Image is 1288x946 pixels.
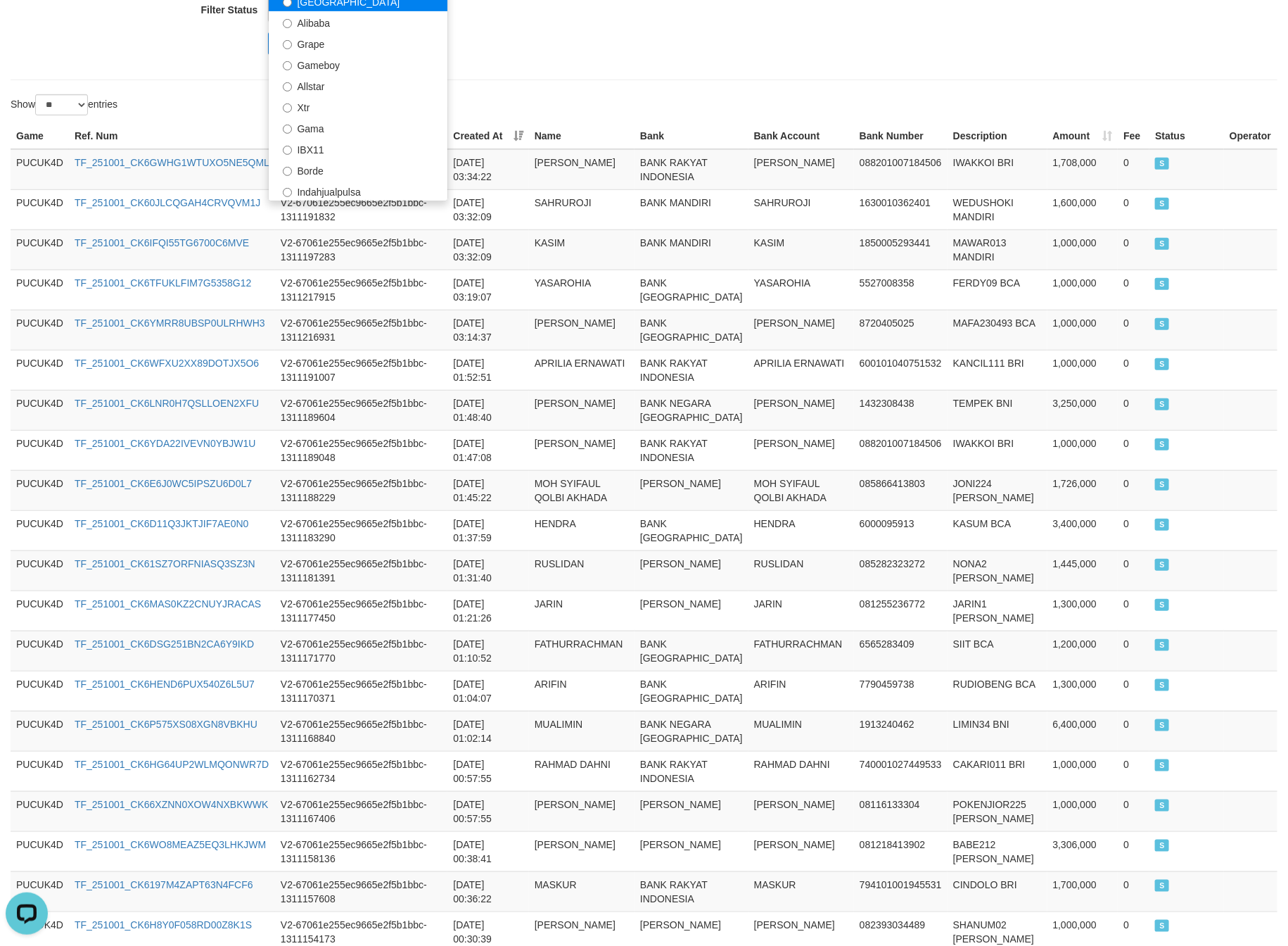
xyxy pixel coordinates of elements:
span: SUCCESS [1155,278,1169,290]
a: TF_251001_CK6H8Y0F058RD00Z8K1S [75,919,252,931]
td: RAHMAD DAHNI [529,751,635,791]
th: Ref. Num [69,123,275,149]
span: SUCCESS [1155,840,1169,852]
td: [PERSON_NAME] [529,149,635,190]
td: V2-67061e255ec9665e2f5b1bbc-1311177450 [275,591,448,631]
td: [DATE] 01:37:59 [447,510,528,550]
td: [DATE] 00:57:55 [447,751,528,791]
td: 1,300,000 [1047,671,1118,711]
td: 0 [1118,591,1149,631]
span: SUCCESS [1155,158,1169,170]
td: 1,300,000 [1047,591,1118,631]
td: [PERSON_NAME] [748,149,854,190]
a: TF_251001_CK6IFQI55TG6700C6MVE [75,237,249,248]
td: 0 [1118,751,1149,791]
td: [PERSON_NAME] [635,831,748,871]
td: 600101040751532 [854,350,948,390]
td: RUDIOBENG BCA [948,671,1047,711]
td: PUCUK4D [11,189,69,229]
td: [DATE] 01:10:52 [447,631,528,671]
input: Indahjualpulsa [283,188,292,197]
td: [DATE] 03:14:37 [447,310,528,350]
a: TF_251001_CK6D11Q3JKTJIF7AE0N0 [75,518,248,529]
td: TEMPEK BNI [948,390,1047,430]
td: 1,000,000 [1047,350,1118,390]
td: PUCUK4D [11,550,69,591]
td: V2-67061e255ec9665e2f5b1bbc-1311167406 [275,791,448,831]
td: [DATE] 01:02:14 [447,711,528,751]
td: V2-67061e255ec9665e2f5b1bbc-1311188229 [275,470,448,510]
label: Show entries [11,94,117,115]
td: [DATE] 03:34:22 [447,149,528,190]
td: 794101001945531 [854,871,948,912]
th: Bank Account [748,123,854,149]
input: Gameboy [283,61,292,70]
td: 0 [1118,550,1149,591]
td: SIIT BCA [948,631,1047,671]
input: Xtr [283,103,292,113]
td: [PERSON_NAME] [529,390,635,430]
span: SUCCESS [1155,559,1169,571]
td: IWAKKOI BRI [948,149,1047,190]
a: TF_251001_CK6YDA22IVEVN0YBJW1U [75,438,256,449]
td: PUCUK4D [11,470,69,510]
td: BANK RAKYAT INDONESIA [635,149,748,190]
th: Name [529,123,635,149]
label: IBX11 [269,138,447,159]
td: ARIFIN [748,671,854,711]
a: TF_251001_CK61SZ7ORFNIASQ3SZ3N [75,558,255,569]
td: V2-67061e255ec9665e2f5b1bbc-1311189604 [275,390,448,430]
td: MASKUR [529,871,635,912]
td: [DATE] 01:52:51 [447,350,528,390]
td: PUCUK4D [11,751,69,791]
td: [DATE] 01:48:40 [447,390,528,430]
td: [DATE] 03:32:09 [447,189,528,229]
td: 0 [1118,149,1149,190]
td: 3,400,000 [1047,510,1118,550]
td: MOH SYIFAUL QOLBI AKHADA [748,470,854,510]
label: Gama [269,117,447,138]
td: 7790459738 [854,671,948,711]
td: 3,306,000 [1047,831,1118,871]
td: FERDY09 BCA [948,270,1047,310]
td: APRILIA ERNAWATI [748,350,854,390]
td: JARIN [748,591,854,631]
td: 0 [1118,270,1149,310]
td: FATHURRACHMAN [748,631,854,671]
td: PUCUK4D [11,510,69,550]
span: SUCCESS [1155,759,1169,771]
span: SUCCESS [1155,238,1169,250]
span: SUCCESS [1155,920,1169,932]
a: TF_251001_CK6DSG251BN2CA6Y9IKD [75,638,254,650]
span: SUCCESS [1155,398,1169,410]
td: KANCIL111 BRI [948,350,1047,390]
span: SUCCESS [1155,719,1169,731]
td: V2-67061e255ec9665e2f5b1bbc-1311171770 [275,631,448,671]
td: SAHRUROJI [529,189,635,229]
td: 1630010362401 [854,189,948,229]
td: PUCUK4D [11,390,69,430]
td: V2-67061e255ec9665e2f5b1bbc-1311158136 [275,831,448,871]
td: 1913240462 [854,711,948,751]
label: Alibaba [269,11,447,32]
td: 0 [1118,831,1149,871]
td: BANK RAKYAT INDONESIA [635,871,748,912]
a: TF_251001_CK6LNR0H7QSLLOEN2XFU [75,398,259,409]
td: V2-67061e255ec9665e2f5b1bbc-1311170371 [275,671,448,711]
a: TF_251001_CK6MAS0KZ2CNUYJRACAS [75,598,261,610]
td: 0 [1118,189,1149,229]
td: 0 [1118,711,1149,751]
th: Created At: activate to sort column ascending [447,123,528,149]
span: SUCCESS [1155,599,1169,611]
td: 1,726,000 [1047,470,1118,510]
td: [DATE] 00:57:55 [447,791,528,831]
td: V2-67061e255ec9665e2f5b1bbc-1311216931 [275,310,448,350]
input: Borde [283,167,292,176]
td: 0 [1118,510,1149,550]
td: 0 [1118,470,1149,510]
td: BANK [GEOGRAPHIC_DATA] [635,671,748,711]
td: PUCUK4D [11,350,69,390]
td: V2-67061e255ec9665e2f5b1bbc-1311217915 [275,270,448,310]
td: BANK [GEOGRAPHIC_DATA] [635,270,748,310]
td: [DATE] 01:21:26 [447,591,528,631]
